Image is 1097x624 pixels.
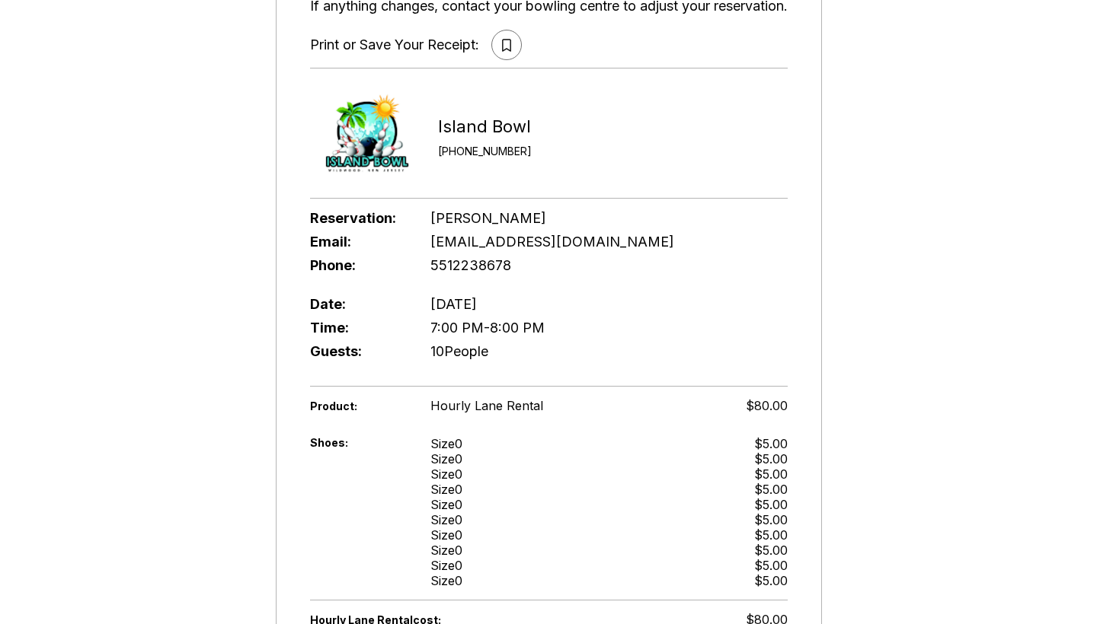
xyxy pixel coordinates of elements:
div: Size 0 [430,512,462,527]
div: $5.00 [754,527,788,543]
div: $5.00 [754,558,788,573]
span: 5512238678 [430,257,511,273]
span: [PERSON_NAME] [430,210,546,226]
div: Size 0 [430,543,462,558]
span: $80.00 [746,398,788,413]
div: Island Bowl [438,116,532,137]
div: Size 0 [430,451,462,466]
div: Print or Save Your Receipt: [310,37,479,53]
span: [EMAIL_ADDRESS][DOMAIN_NAME] [430,234,674,250]
div: $5.00 [754,512,788,527]
div: Size 0 [430,573,462,588]
span: Guests: [310,343,405,359]
button: print reservation as PDF [491,30,522,60]
div: Size 0 [430,482,462,497]
img: Island Bowl [310,76,424,190]
div: Size 0 [430,527,462,543]
span: Email: [310,234,405,250]
span: Time: [310,320,405,336]
div: Size 0 [430,558,462,573]
div: Size 0 [430,466,462,482]
div: $5.00 [754,573,788,588]
div: Size 0 [430,436,462,451]
div: $5.00 [754,466,788,482]
span: 10 People [430,343,488,359]
span: Product: [310,400,405,412]
span: Shoes: [310,436,405,449]
span: Phone: [310,257,405,273]
div: $5.00 [754,497,788,512]
span: [DATE] [430,296,477,312]
div: Size 0 [430,497,462,512]
span: Date: [310,296,405,312]
span: 7:00 PM - 8:00 PM [430,320,545,336]
div: $5.00 [754,451,788,466]
div: [PHONE_NUMBER] [438,145,532,158]
div: $5.00 [754,482,788,497]
span: Hourly Lane Rental [430,398,543,413]
div: $5.00 [754,436,788,451]
span: Reservation: [310,210,405,226]
div: $5.00 [754,543,788,558]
